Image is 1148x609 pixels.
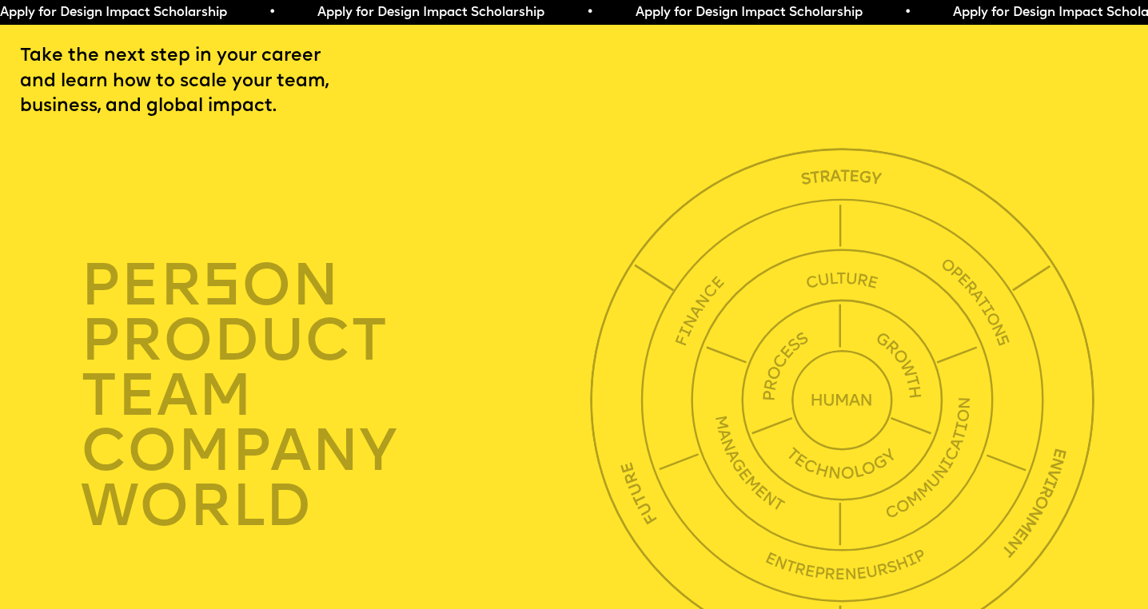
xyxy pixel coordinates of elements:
span: • [899,6,907,19]
span: • [264,6,271,19]
span: s [202,261,241,319]
div: TEAM [81,368,598,424]
div: world [81,479,598,534]
div: product [81,313,598,368]
div: per on [81,258,598,313]
p: Take the next step in your career and learn how to scale your team, business, and global impact. [20,44,376,120]
span: • [582,6,589,19]
div: company [81,424,598,479]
